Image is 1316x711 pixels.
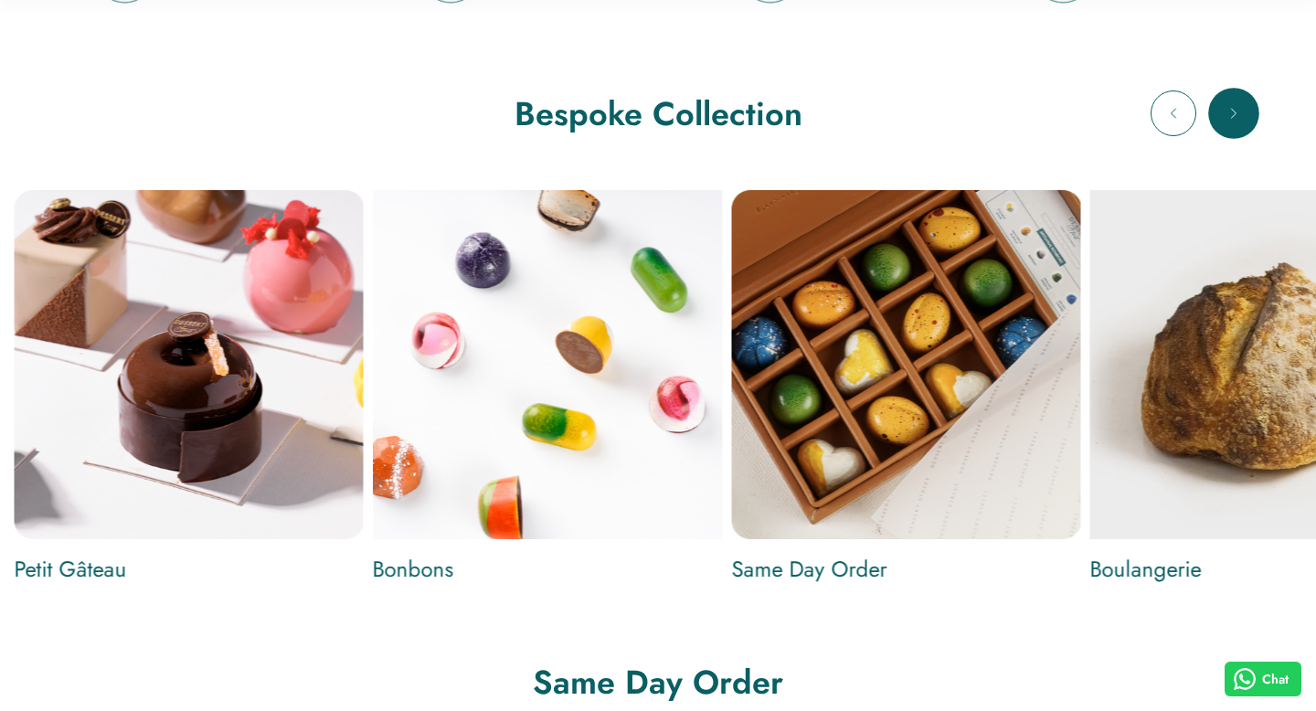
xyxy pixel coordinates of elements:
a: Same Day Order [731,190,1081,539]
a: Petit Gâteau [14,554,364,585]
h2: Same Day Order [59,660,1257,704]
a: Build Your Own Box [373,190,723,539]
a: Petit Gâteau [14,190,364,539]
button: Next [1211,90,1257,136]
a: Bonbons [373,554,723,585]
h2: Bespoke Collection [59,91,1257,135]
button: Chat [1225,662,1302,696]
button: Previous [1151,90,1196,136]
a: Same Day Order [731,554,1081,585]
span: Chat [1262,670,1289,689]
